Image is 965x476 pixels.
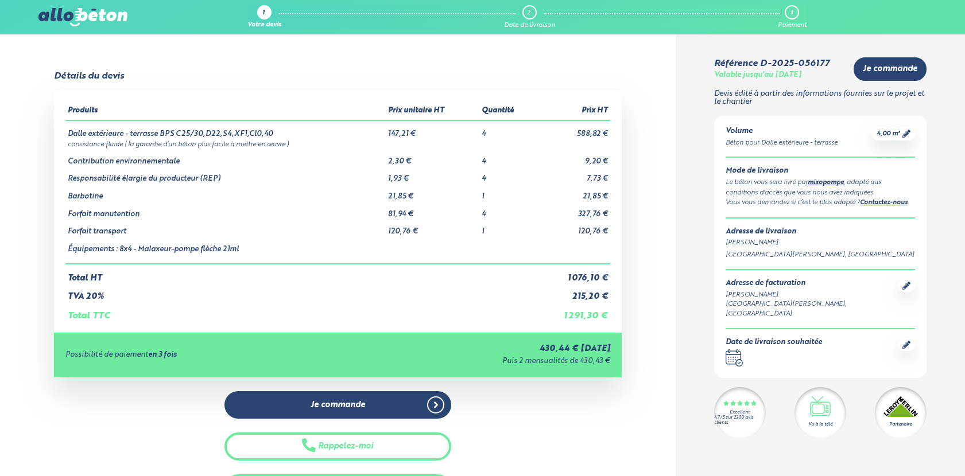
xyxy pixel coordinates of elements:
div: Puis 2 mensualités de 430,43 € [342,357,610,366]
div: 3 [790,9,793,17]
div: Référence D-2025-056177 [714,58,830,69]
a: Je commande [224,391,451,419]
strong: en 3 fois [148,351,177,358]
td: 588,82 € [536,120,610,139]
td: TVA 20% [65,283,535,302]
td: 1 291,30 € [536,302,610,321]
div: Béton pour Dalle extérieure - terrasse [726,138,838,148]
td: 21,85 € [386,184,479,201]
span: Je commande [311,400,365,410]
a: Contactez-nous [860,200,908,206]
div: Vous vous demandez si c’est le plus adapté ? . [726,198,915,208]
a: 1 Votre devis [247,5,281,29]
th: Quantité [479,102,536,120]
th: Prix unitaire HT [386,102,479,120]
td: 2,30 € [386,149,479,166]
div: [GEOGRAPHIC_DATA][PERSON_NAME], [GEOGRAPHIC_DATA] [726,250,915,260]
td: Forfait transport [65,219,386,236]
td: Barbotine [65,184,386,201]
div: Excellent [730,410,750,415]
td: Forfait manutention [65,201,386,219]
div: Possibilité de paiement [65,351,342,360]
td: 1,93 € [386,166,479,184]
td: 120,76 € [536,219,610,236]
div: Votre devis [247,22,281,29]
div: Vu à la télé [808,421,832,428]
div: Paiement [778,22,807,29]
a: 2 Date de livraison [504,5,555,29]
div: 4.7/5 sur 2300 avis clients [714,415,766,426]
td: 147,21 € [386,120,479,139]
div: Partenaire [889,421,912,428]
td: Total HT [65,264,535,283]
td: Total TTC [65,302,535,321]
td: 327,76 € [536,201,610,219]
div: [PERSON_NAME] [726,290,898,300]
span: Je commande [863,64,917,74]
td: 215,20 € [536,283,610,302]
td: 4 [479,201,536,219]
td: Contribution environnementale [65,149,386,166]
td: 1 [479,184,536,201]
div: [GEOGRAPHIC_DATA][PERSON_NAME], [GEOGRAPHIC_DATA] [726,299,898,319]
td: 4 [479,120,536,139]
th: Prix HT [536,102,610,120]
div: Adresse de facturation [726,279,898,288]
td: Responsabilité élargie du producteur (REP) [65,166,386,184]
td: consistance fluide ( la garantie d’un béton plus facile à mettre en œuvre ) [65,139,610,149]
td: 1 [479,219,536,236]
div: Mode de livraison [726,167,915,175]
td: Équipements : 8x4 - Malaxeur-pompe flèche 21ml [65,236,386,264]
div: 1 [262,10,265,17]
td: 9,20 € [536,149,610,166]
div: Valable jusqu'au [DATE] [714,71,801,80]
div: [PERSON_NAME] [726,238,915,248]
td: 7,73 € [536,166,610,184]
div: 430,44 € [DATE] [342,344,610,354]
a: mixopompe [808,180,844,186]
div: 2 [527,9,530,17]
td: 21,85 € [536,184,610,201]
td: 4 [479,166,536,184]
div: Adresse de livraison [726,228,915,236]
iframe: Help widget launcher [863,431,952,463]
div: Date de livraison [504,22,555,29]
div: Détails du devis [54,71,124,81]
a: Je commande [854,57,927,81]
p: Devis édité à partir des informations fournies sur le projet et le chantier [714,90,927,107]
td: 81,94 € [386,201,479,219]
th: Produits [65,102,386,120]
button: Rappelez-moi [224,432,451,461]
td: 4 [479,149,536,166]
img: allobéton [38,8,127,26]
div: Le béton vous sera livré par , adapté aux conditions d'accès que vous nous avez indiquées. [726,178,915,198]
td: Dalle extérieure - terrasse BPS C25/30,D22,S4,XF1,Cl0,40 [65,120,386,139]
td: 1 076,10 € [536,264,610,283]
div: Date de livraison souhaitée [726,338,822,347]
a: 3 Paiement [778,5,807,29]
div: Volume [726,127,838,136]
td: 120,76 € [386,219,479,236]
